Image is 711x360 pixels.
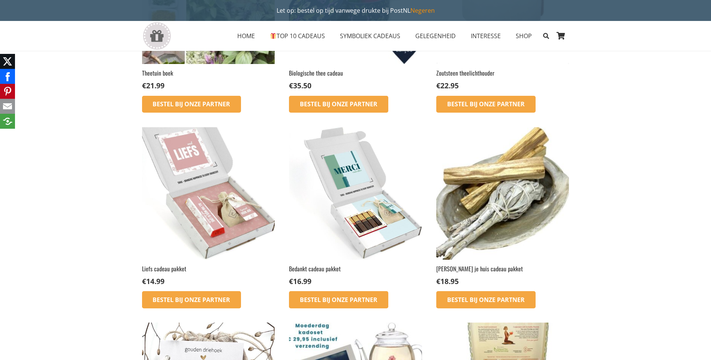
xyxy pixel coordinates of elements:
h2: Zoutsteen theelichthouder [436,69,569,77]
span: € [142,80,146,91]
bdi: 14.99 [142,276,165,286]
a: Bestel bij onze Partner [142,291,241,308]
a: Zoeken [539,27,552,45]
span: TOP 10 CADEAUS [270,32,325,40]
a: Bestel bij onze Partner [436,291,536,308]
a: gift-box-icon-grey-inspirerendwinkelen [142,22,172,50]
img: Spiritueel Cadeau Reinig je Huis pakket - Met salie je huis van negatieve energie reinigen voor r... [436,127,569,260]
bdi: 21.99 [142,80,165,91]
bdi: 18.95 [436,276,459,286]
a: GELEGENHEIDGELEGENHEID Menu [408,27,463,45]
span: € [289,80,293,91]
a: SHOPSHOP Menu [508,27,539,45]
img: Cadeau om iemand te bedanken - bedankt cadeau brievenbus pakket [289,127,422,260]
a: Bedankt cadeau pakket €16.99 [289,127,422,287]
img: Wat liefs sturen? Verstuur liefs door de brievenbus met dit cadeaupakket [142,127,275,260]
a: Negeren [410,6,435,15]
span: € [289,276,293,286]
a: Bestel bij onze Partner [436,96,536,113]
a: 🎁TOP 10 CADEAUS🎁 TOP 10 CADEAUS Menu [262,27,332,45]
a: Bestel bij onze Partner [289,96,388,113]
a: Winkelwagen [553,21,569,51]
a: HOMEHOME Menu [230,27,262,45]
span: SYMBOLIEK CADEAUS [340,32,400,40]
bdi: 22.95 [436,80,459,91]
bdi: 35.50 [289,80,311,91]
span: SHOP [516,32,532,40]
img: 🎁 [270,33,276,39]
span: € [436,80,440,91]
a: Bestel bij onze Partner [289,291,388,308]
span: HOME [237,32,255,40]
h2: [PERSON_NAME] je huis cadeau pakket [436,265,569,273]
h2: Bedankt cadeau pakket [289,265,422,273]
span: GELEGENHEID [415,32,456,40]
a: SYMBOLIEK CADEAUSSYMBOLIEK CADEAUS Menu [332,27,408,45]
span: € [436,276,440,286]
a: Liefs cadeau pakket €14.99 [142,127,275,287]
span: € [142,276,146,286]
h2: Liefs cadeau pakket [142,265,275,273]
span: INTERESSE [471,32,501,40]
a: [PERSON_NAME] je huis cadeau pakket €18.95 [436,127,569,287]
h2: Theetuin boek [142,69,275,77]
a: Bestel bij onze Partner [142,96,241,113]
bdi: 16.99 [289,276,311,286]
a: INTERESSEINTERESSE Menu [463,27,508,45]
h2: Biologische thee cadeau [289,69,422,77]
